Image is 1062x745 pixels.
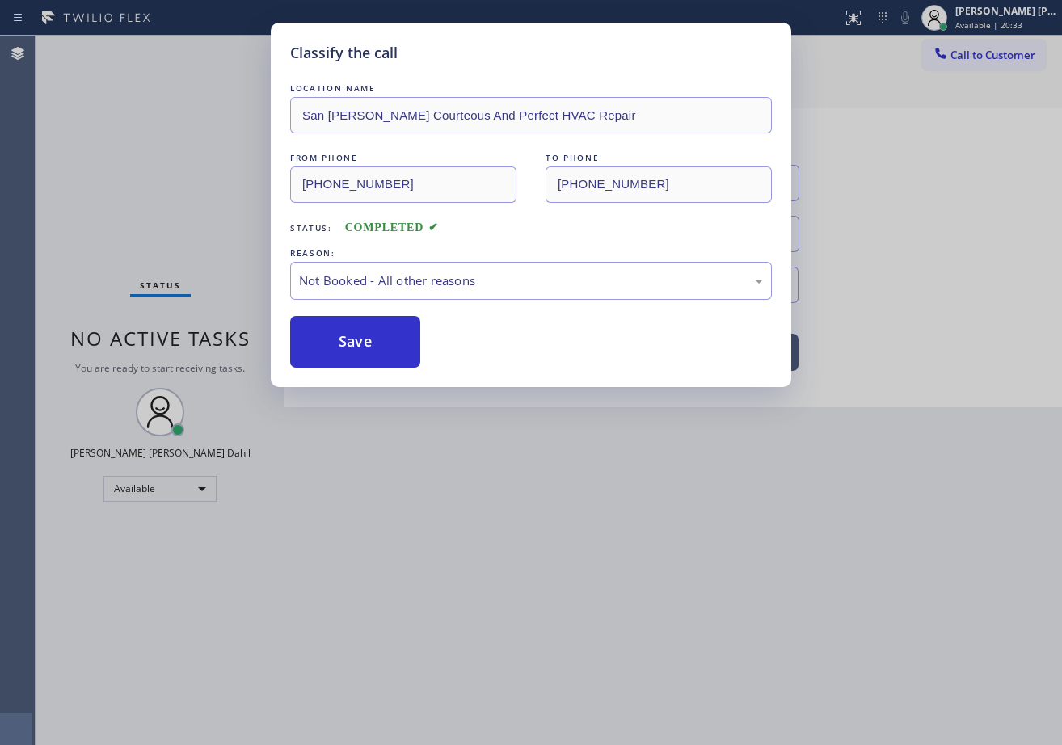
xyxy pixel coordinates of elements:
div: TO PHONE [546,149,772,166]
input: To phone [546,166,772,203]
span: Status: [290,222,332,234]
h5: Classify the call [290,42,398,64]
div: LOCATION NAME [290,80,772,97]
div: FROM PHONE [290,149,516,166]
input: From phone [290,166,516,203]
button: Save [290,316,420,368]
span: COMPLETED [345,221,439,234]
div: REASON: [290,245,772,262]
div: Not Booked - All other reasons [299,271,763,290]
